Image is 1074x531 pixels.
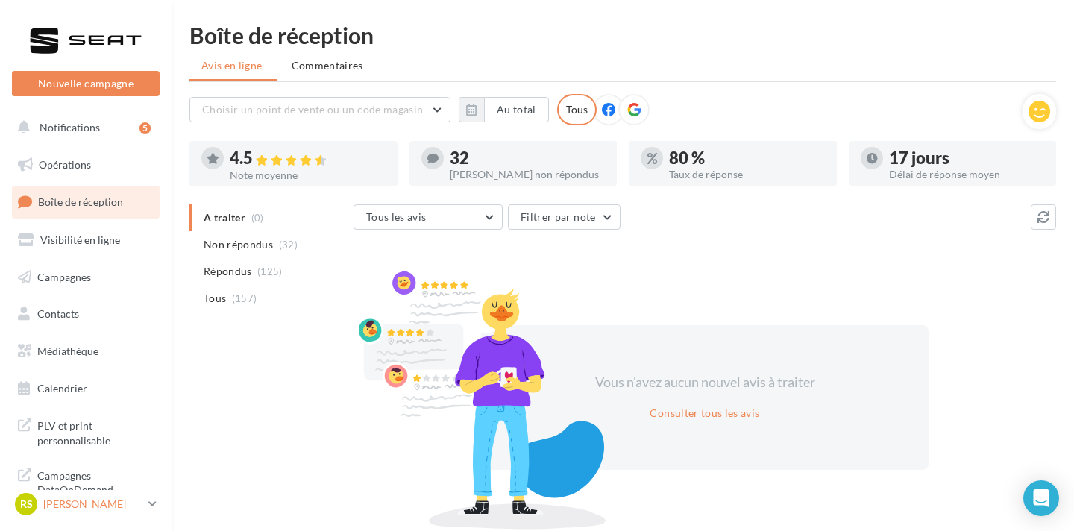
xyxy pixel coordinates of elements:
div: Note moyenne [230,170,386,180]
a: Campagnes DataOnDemand [9,459,163,503]
div: Délai de réponse moyen [889,169,1045,180]
span: Tous les avis [366,210,427,223]
span: Notifications [40,121,100,133]
div: Taux de réponse [669,169,825,180]
div: 4.5 [230,150,386,167]
button: Choisir un point de vente ou un code magasin [189,97,450,122]
a: RS [PERSON_NAME] [12,490,160,518]
div: 5 [139,122,151,134]
span: Boîte de réception [38,195,123,208]
div: [PERSON_NAME] non répondus [450,169,606,180]
a: PLV et print personnalisable [9,409,163,453]
a: Campagnes [9,262,163,293]
span: Campagnes [37,270,91,283]
button: Consulter tous les avis [644,404,765,422]
div: 32 [450,150,606,166]
a: Médiathèque [9,336,163,367]
span: Calendrier [37,382,87,395]
span: Opérations [39,158,91,171]
span: Répondus [204,264,252,279]
a: Opérations [9,149,163,180]
div: 17 jours [889,150,1045,166]
button: Tous les avis [354,204,503,230]
span: Non répondus [204,237,273,252]
div: 80 % [669,150,825,166]
a: Visibilité en ligne [9,224,163,256]
span: Contacts [37,307,79,320]
button: Au total [459,97,549,122]
p: [PERSON_NAME] [43,497,142,512]
a: Boîte de réception [9,186,163,218]
span: Tous [204,291,226,306]
span: (125) [257,265,283,277]
a: Calendrier [9,373,163,404]
span: (157) [232,292,257,304]
div: Tous [557,94,597,125]
span: RS [20,497,33,512]
span: (32) [279,239,298,251]
div: Open Intercom Messenger [1023,480,1059,516]
span: Médiathèque [37,345,98,357]
span: PLV et print personnalisable [37,415,154,447]
div: Vous n'avez aucun nouvel avis à traiter [577,373,833,392]
button: Nouvelle campagne [12,71,160,96]
a: Contacts [9,298,163,330]
button: Notifications 5 [9,112,157,143]
span: Choisir un point de vente ou un code magasin [202,103,423,116]
button: Filtrer par note [508,204,621,230]
button: Au total [484,97,549,122]
span: Commentaires [292,59,363,72]
div: Boîte de réception [189,24,1056,46]
span: Campagnes DataOnDemand [37,465,154,497]
span: Visibilité en ligne [40,233,120,246]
